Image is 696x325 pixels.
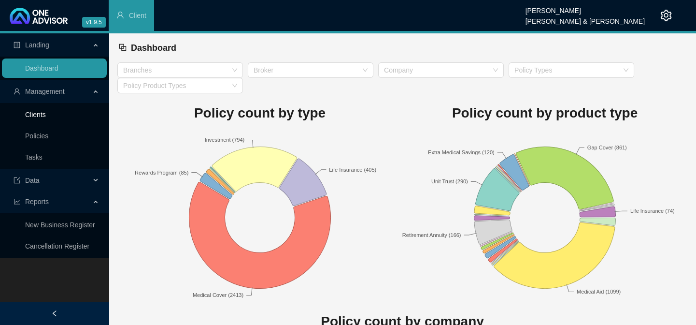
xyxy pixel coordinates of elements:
[193,292,243,298] text: Medical Cover (2413)
[431,178,468,184] text: Unit Trust (290)
[131,43,176,53] span: Dashboard
[205,137,245,143] text: Investment (794)
[25,177,40,184] span: Data
[135,169,188,175] text: Rewards Program (85)
[25,88,65,95] span: Management
[82,17,106,28] span: v1.9.5
[25,242,89,250] a: Cancellation Register
[51,310,58,317] span: left
[118,43,127,52] span: block
[14,88,20,95] span: user
[14,177,20,184] span: import
[25,111,46,118] a: Clients
[116,11,124,19] span: user
[10,8,68,24] img: 2df55531c6924b55f21c4cf5d4484680-logo-light.svg
[25,64,58,72] a: Dashboard
[14,42,20,48] span: profile
[526,13,645,24] div: [PERSON_NAME] & [PERSON_NAME]
[577,289,621,295] text: Medical Aid (1099)
[25,198,49,206] span: Reports
[117,103,402,124] h1: Policy count by type
[660,10,672,21] span: setting
[587,145,627,150] text: Gap Cover (861)
[402,232,461,237] text: Retirement Annuity (166)
[129,12,146,19] span: Client
[329,166,376,172] text: Life Insurance (405)
[14,198,20,205] span: line-chart
[25,221,95,229] a: New Business Register
[402,103,687,124] h1: Policy count by product type
[25,132,48,140] a: Policies
[630,208,675,214] text: Life Insurance (74)
[428,149,495,155] text: Extra Medical Savings (120)
[25,41,49,49] span: Landing
[25,153,43,161] a: Tasks
[526,2,645,13] div: [PERSON_NAME]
